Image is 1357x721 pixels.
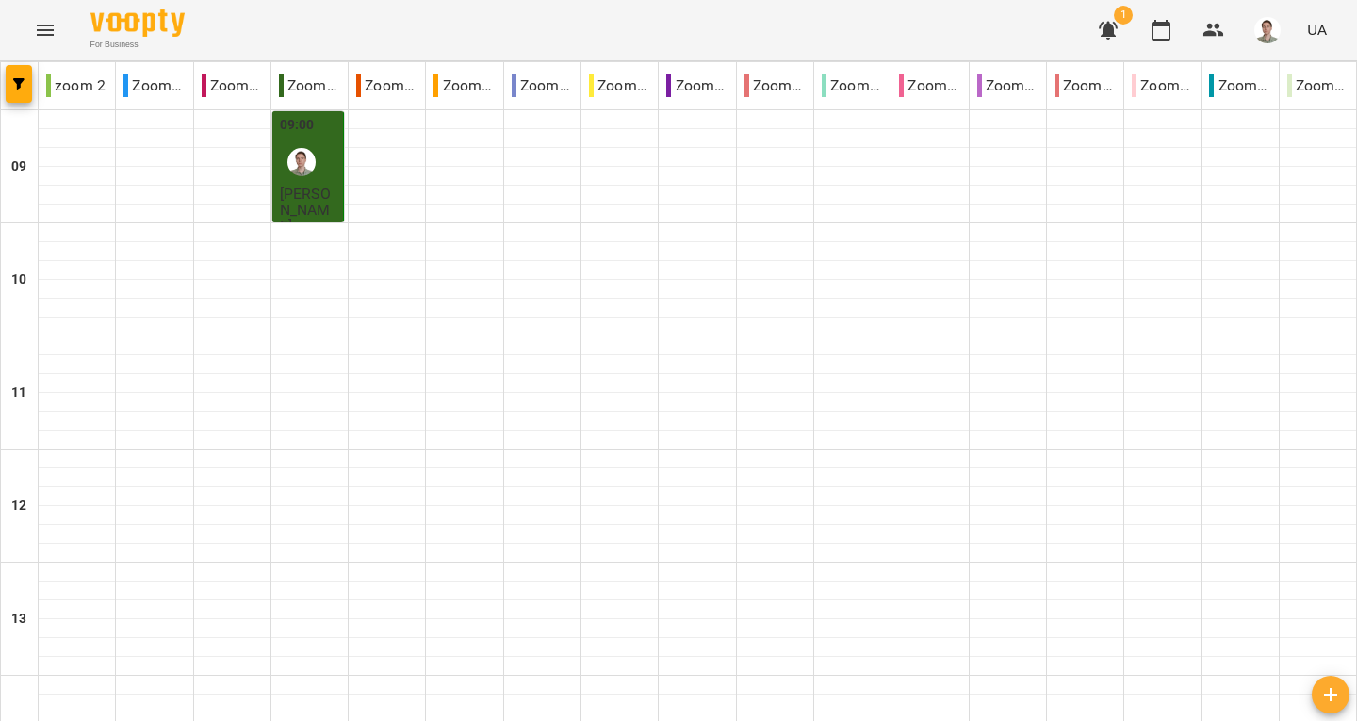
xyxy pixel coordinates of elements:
p: zoom 2 [46,74,106,97]
p: Zoom Оксана [977,74,1038,97]
p: Zoom Анастасія [202,74,263,97]
p: Zoom Даніела [356,74,417,97]
p: Zoom Юлія [1209,74,1270,97]
img: Андрій [287,148,316,176]
p: Zoom Марина [744,74,806,97]
p: Zoom [PERSON_NAME] [899,74,960,97]
p: Zoom Каріна [512,74,573,97]
h6: 13 [11,609,26,630]
p: Zoom Жюлі [433,74,495,97]
p: Zoom Катя [666,74,728,97]
button: UA [1300,12,1334,47]
label: 09:00 [280,115,315,136]
p: Zoom Абігейл [123,74,185,97]
img: 08937551b77b2e829bc2e90478a9daa6.png [1254,17,1281,43]
span: For Business [90,39,185,51]
h6: 12 [11,496,26,516]
p: Zoom [PERSON_NAME] [822,74,883,97]
p: Zoom [PERSON_NAME] [1055,74,1116,97]
p: Zoom Катерина [589,74,650,97]
span: [PERSON_NAME] [280,185,331,236]
h6: 10 [11,270,26,290]
h6: 09 [11,156,26,177]
p: Zoom Юля [1287,74,1349,97]
button: Menu [23,8,68,53]
span: 1 [1114,6,1133,25]
p: Zoom [PERSON_NAME] [1132,74,1193,97]
span: UA [1307,20,1327,40]
p: Zoom [PERSON_NAME] [279,74,340,97]
button: Створити урок [1312,676,1349,713]
img: Voopty Logo [90,9,185,37]
h6: 11 [11,383,26,403]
